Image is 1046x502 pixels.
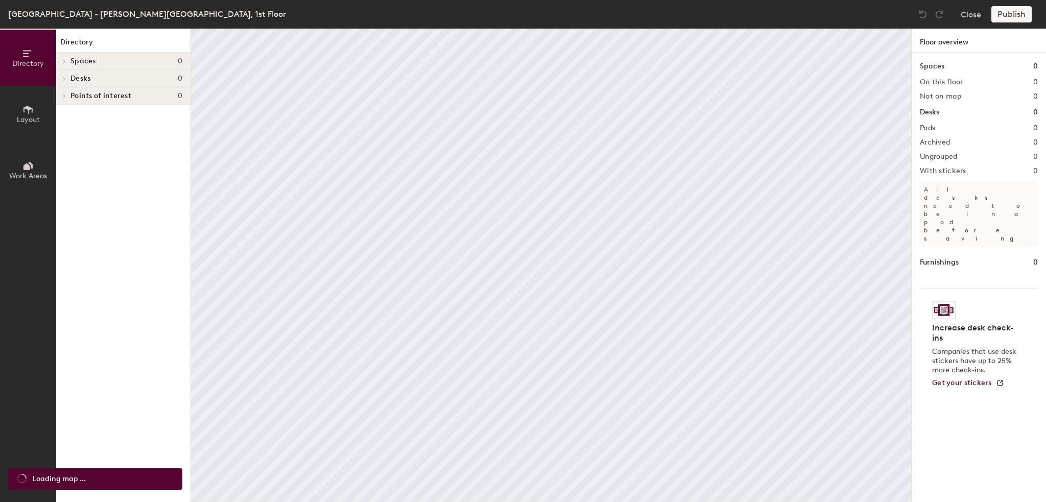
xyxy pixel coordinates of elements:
[1033,78,1038,86] h2: 0
[932,379,1004,388] a: Get your stickers
[920,138,950,147] h2: Archived
[70,75,90,83] span: Desks
[1033,138,1038,147] h2: 0
[920,181,1038,247] p: All desks need to be in a pod before saving
[932,323,1019,343] h4: Increase desk check-ins
[918,9,928,19] img: Undo
[920,61,944,72] h1: Spaces
[932,378,992,387] span: Get your stickers
[920,167,966,175] h2: With stickers
[920,78,963,86] h2: On this floor
[8,8,286,20] div: [GEOGRAPHIC_DATA] - [PERSON_NAME][GEOGRAPHIC_DATA], 1st Floor
[1033,124,1038,132] h2: 0
[178,57,182,65] span: 0
[961,6,981,22] button: Close
[934,9,944,19] img: Redo
[920,107,939,118] h1: Desks
[70,57,96,65] span: Spaces
[178,92,182,100] span: 0
[178,75,182,83] span: 0
[191,29,911,502] canvas: Map
[1033,153,1038,161] h2: 0
[9,172,47,180] span: Work Areas
[56,37,191,53] h1: Directory
[12,59,44,68] span: Directory
[1033,61,1038,72] h1: 0
[17,115,40,124] span: Layout
[33,473,86,485] span: Loading map ...
[1033,107,1038,118] h1: 0
[932,347,1019,375] p: Companies that use desk stickers have up to 25% more check-ins.
[1033,257,1038,268] h1: 0
[932,301,956,319] img: Sticker logo
[920,257,959,268] h1: Furnishings
[920,153,958,161] h2: Ungrouped
[70,92,131,100] span: Points of interest
[1033,92,1038,101] h2: 0
[912,29,1046,53] h1: Floor overview
[1033,167,1038,175] h2: 0
[920,92,961,101] h2: Not on map
[920,124,935,132] h2: Pods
